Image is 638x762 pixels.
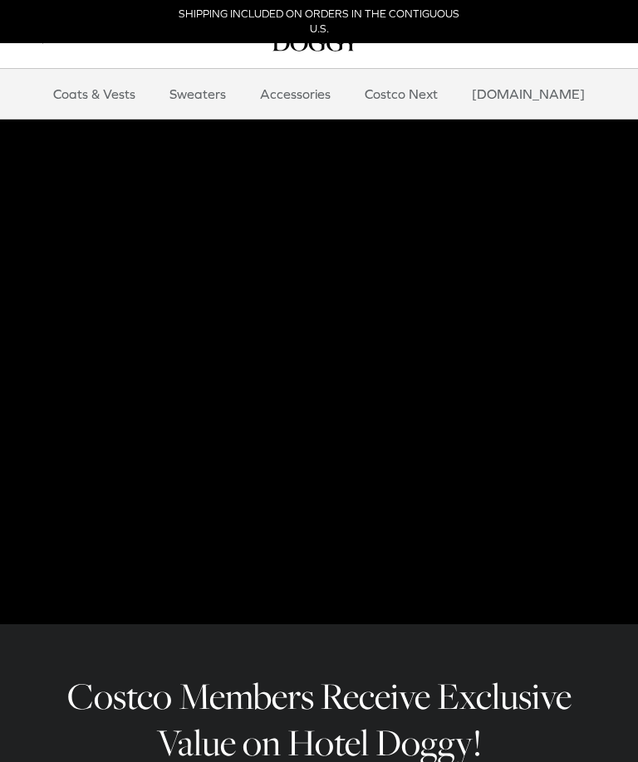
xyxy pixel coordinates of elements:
a: Accessories [245,69,346,119]
a: Costco Next [350,69,453,119]
a: Sweaters [155,69,241,119]
a: [DOMAIN_NAME] [457,69,600,119]
a: Coats & Vests [38,69,150,119]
